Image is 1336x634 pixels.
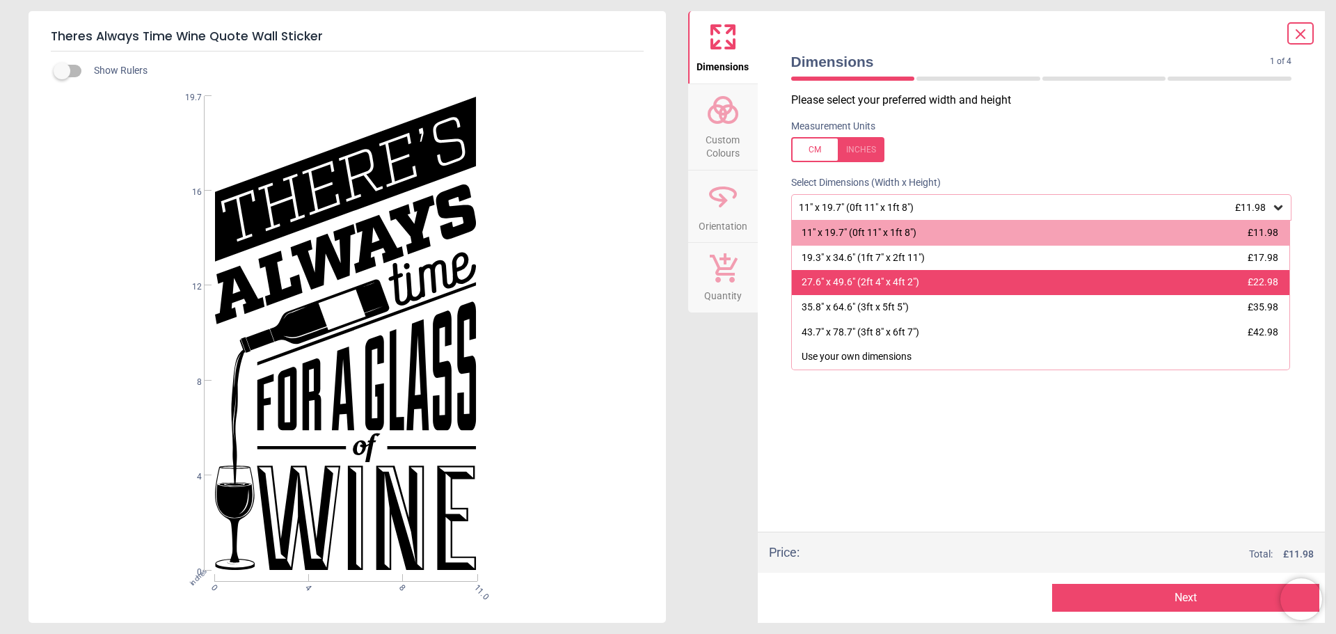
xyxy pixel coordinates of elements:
[1283,548,1314,562] span: £
[802,276,919,290] div: 27.6" x 49.6" (2ft 4" x 4ft 2")
[62,63,666,79] div: Show Rulers
[1248,227,1278,238] span: £11.98
[704,283,742,303] span: Quantity
[175,187,202,198] span: 16
[688,171,758,243] button: Orientation
[209,583,218,592] span: 0
[1248,276,1278,287] span: £22.98
[1270,56,1291,68] span: 1 of 4
[780,176,941,190] label: Select Dimensions (Width x Height)
[1052,584,1319,612] button: Next
[1248,301,1278,312] span: £35.98
[51,22,644,51] h5: Theres Always Time Wine Quote Wall Sticker
[175,377,202,388] span: 8
[1248,252,1278,263] span: £17.98
[791,120,875,134] label: Measurement Units
[175,92,202,104] span: 19.7
[1280,578,1322,620] iframe: Brevo live chat
[802,226,916,240] div: 11" x 19.7" (0ft 11" x 1ft 8")
[302,583,311,592] span: 4
[1248,326,1278,338] span: £42.98
[802,326,919,340] div: 43.7" x 78.7" (3ft 8" x 6ft 7")
[396,583,405,592] span: 8
[175,566,202,578] span: 0
[175,281,202,293] span: 12
[1235,202,1266,213] span: £11.98
[688,84,758,170] button: Custom Colours
[769,544,800,561] div: Price :
[175,471,202,483] span: 4
[699,213,747,234] span: Orientation
[820,548,1314,562] div: Total:
[797,202,1272,214] div: 11" x 19.7" (0ft 11" x 1ft 8")
[791,93,1303,108] p: Please select your preferred width and height
[690,127,756,161] span: Custom Colours
[1289,548,1314,560] span: 11.98
[802,350,912,364] div: Use your own dimensions
[697,54,749,74] span: Dimensions
[471,583,480,592] span: 11.0
[688,243,758,312] button: Quantity
[688,11,758,84] button: Dimensions
[791,51,1271,72] span: Dimensions
[802,301,909,315] div: 35.8" x 64.6" (3ft x 5ft 5")
[802,251,925,265] div: 19.3" x 34.6" (1ft 7" x 2ft 11")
